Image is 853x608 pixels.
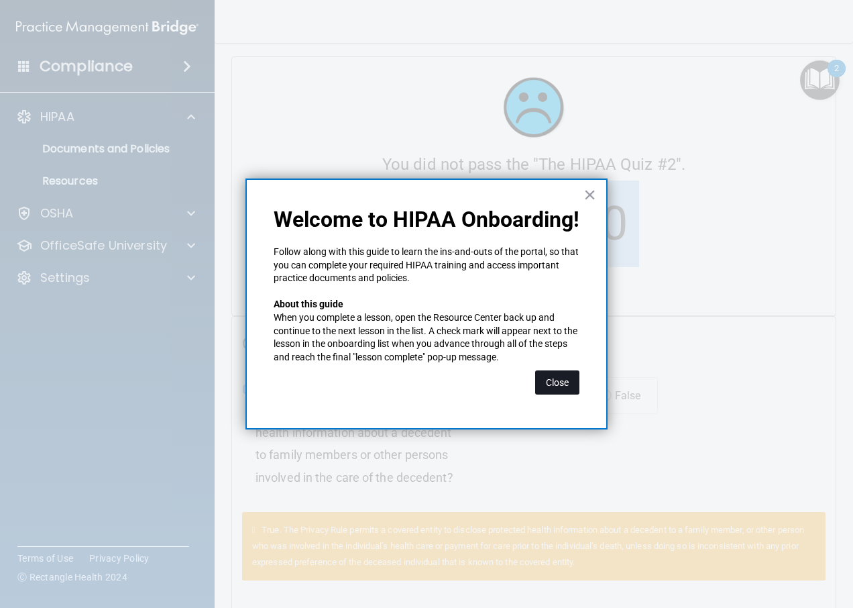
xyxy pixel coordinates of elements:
[274,207,579,232] p: Welcome to HIPAA Onboarding!
[274,246,579,285] p: Follow along with this guide to learn the ins-and-outs of the portal, so that you can complete yo...
[535,370,579,395] button: Close
[583,184,596,205] button: Close
[274,311,579,364] p: When you complete a lesson, open the Resource Center back up and continue to the next lesson in t...
[274,299,343,309] strong: About this guide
